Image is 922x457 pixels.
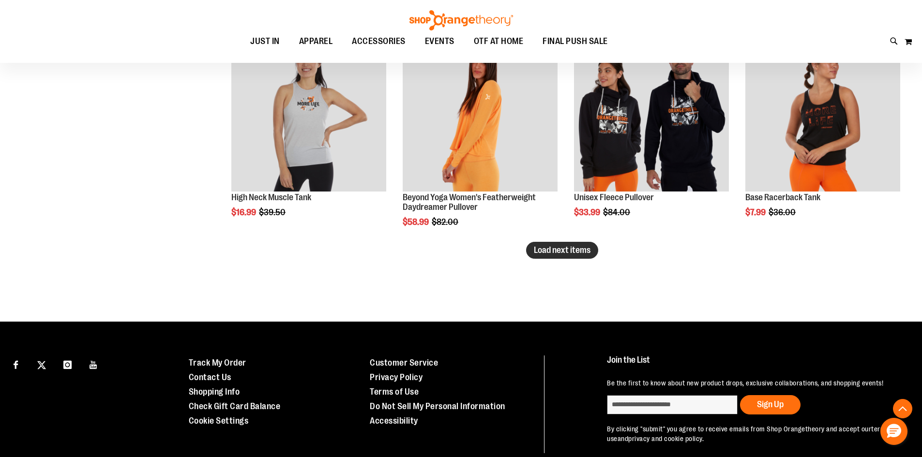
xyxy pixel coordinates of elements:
[370,358,438,368] a: Customer Service
[533,30,618,52] a: FINAL PUSH SALE
[408,10,514,30] img: Shop Orangetheory
[370,372,423,382] a: Privacy Policy
[250,30,280,52] span: JUST IN
[59,355,76,372] a: Visit our Instagram page
[769,207,797,217] span: $36.00
[342,30,415,53] a: ACCESSORIES
[370,387,419,397] a: Terms of Use
[403,37,558,192] img: Product image for Beyond Yoga Womens Featherweight Daydreamer Pullover
[607,395,738,414] input: enter email
[534,245,590,255] span: Load next items
[352,30,406,52] span: ACCESSORIES
[231,37,386,192] img: Product image for High Neck Muscle Tank
[574,37,729,192] img: Product image for Unisex Fleece Pullover
[741,32,905,242] div: product
[189,401,281,411] a: Check Gift Card Balance
[574,207,602,217] span: $33.99
[464,30,533,53] a: OTF AT HOME
[574,192,654,202] a: Unisex Fleece Pullover
[370,416,418,426] a: Accessibility
[745,192,820,202] a: Base Racerback Tank
[607,425,897,442] a: terms of use
[543,30,608,52] span: FINAL PUSH SALE
[569,32,734,242] div: product
[403,192,536,212] a: Beyond Yoga Women's Featherweight Daydreamer Pullover
[628,435,704,442] a: privacy and cookie policy.
[231,192,311,202] a: High Neck Muscle Tank
[745,37,900,193] a: Product image for Base Racerback TankSALE
[474,30,524,52] span: OTF AT HOME
[607,355,900,373] h4: Join the List
[189,358,246,368] a: Track My Order
[231,37,386,193] a: Product image for High Neck Muscle TankSALE
[227,32,391,242] div: product
[893,399,912,418] button: Back To Top
[85,355,102,372] a: Visit our Youtube page
[289,30,343,53] a: APPAREL
[432,217,460,227] span: $82.00
[425,30,454,52] span: EVENTS
[745,207,767,217] span: $7.99
[189,372,231,382] a: Contact Us
[415,30,464,53] a: EVENTS
[403,217,430,227] span: $58.99
[299,30,333,52] span: APPAREL
[37,361,46,369] img: Twitter
[607,378,900,388] p: Be the first to know about new product drops, exclusive collaborations, and shopping events!
[403,37,558,193] a: Product image for Beyond Yoga Womens Featherweight Daydreamer PulloverSALE
[370,401,505,411] a: Do Not Sell My Personal Information
[259,207,287,217] span: $39.50
[7,355,24,372] a: Visit our Facebook page
[603,207,632,217] span: $84.00
[189,416,249,426] a: Cookie Settings
[574,37,729,193] a: Product image for Unisex Fleece PulloverSALE
[231,207,257,217] span: $16.99
[757,399,784,409] span: Sign Up
[740,395,801,414] button: Sign Up
[398,32,562,251] div: product
[745,37,900,192] img: Product image for Base Racerback Tank
[241,30,289,53] a: JUST IN
[189,387,240,397] a: Shopping Info
[607,424,900,443] p: By clicking "submit" you agree to receive emails from Shop Orangetheory and accept our and
[880,418,907,445] button: Hello, have a question? Let’s chat.
[33,355,50,372] a: Visit our X page
[526,242,598,259] button: Load next items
